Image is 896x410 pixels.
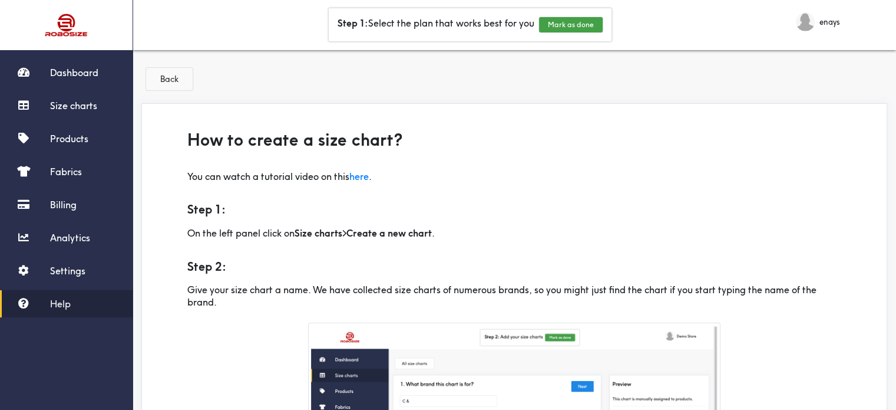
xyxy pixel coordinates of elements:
a: here [349,170,369,182]
div: Select the plan that works best for you [329,8,611,41]
span: enays [819,15,840,28]
h5: Step 2: [187,244,841,275]
span: Size charts [50,100,97,111]
b: Size charts [295,227,342,239]
span: Products [50,133,88,145]
b: Create a new chart [346,227,432,239]
button: Back [146,68,193,90]
span: Analytics [50,232,90,244]
b: Step 1: [338,17,368,29]
h3: How to create a size chart? [187,129,841,152]
p: On the left panel click on > . [187,222,841,240]
span: Help [50,298,71,310]
h5: Step 1: [187,187,841,218]
span: Dashboard [50,67,98,78]
button: Mark as done [539,17,603,32]
p: You can watch a tutorial video on this . [187,166,841,183]
p: Give your size chart a name. We have collected size charts of numerous brands, so you might just ... [187,279,841,309]
span: Settings [50,265,85,277]
span: Fabrics [50,166,82,178]
img: Robosize [22,9,111,41]
span: Billing [50,199,77,211]
img: enays [796,12,815,31]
